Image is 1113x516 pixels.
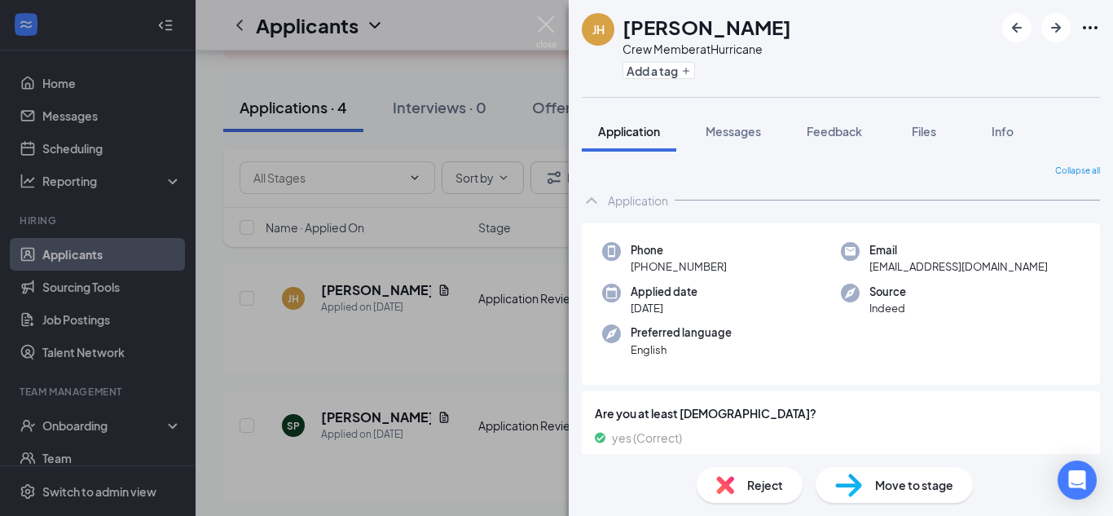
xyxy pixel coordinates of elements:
[1055,165,1100,178] span: Collapse all
[608,192,668,209] div: Application
[869,242,1048,258] span: Email
[622,62,695,79] button: PlusAdd a tag
[1002,13,1032,42] button: ArrowLeftNew
[622,41,791,57] div: Crew Member at Hurricane
[747,476,783,494] span: Reject
[598,124,660,139] span: Application
[875,476,953,494] span: Move to stage
[869,258,1048,275] span: [EMAIL_ADDRESS][DOMAIN_NAME]
[992,124,1014,139] span: Info
[1080,18,1100,37] svg: Ellipses
[1007,18,1027,37] svg: ArrowLeftNew
[612,429,682,447] span: yes (Correct)
[631,324,732,341] span: Preferred language
[631,242,727,258] span: Phone
[582,191,601,210] svg: ChevronUp
[595,404,1087,422] span: Are you at least [DEMOGRAPHIC_DATA]?
[1041,13,1071,42] button: ArrowRight
[807,124,862,139] span: Feedback
[869,300,906,316] span: Indeed
[631,258,727,275] span: [PHONE_NUMBER]
[631,342,732,358] span: English
[631,300,697,316] span: [DATE]
[612,453,626,471] span: no
[592,21,605,37] div: JH
[1058,461,1097,500] div: Open Intercom Messenger
[681,66,691,76] svg: Plus
[706,124,761,139] span: Messages
[622,13,791,41] h1: [PERSON_NAME]
[869,284,906,300] span: Source
[631,284,697,300] span: Applied date
[1046,18,1066,37] svg: ArrowRight
[912,124,936,139] span: Files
